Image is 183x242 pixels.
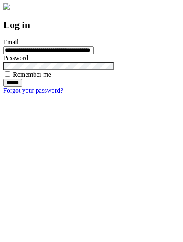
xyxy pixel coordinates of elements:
h2: Log in [3,19,180,30]
label: Remember me [13,71,51,78]
label: Password [3,54,28,61]
a: Forgot your password? [3,87,63,94]
label: Email [3,39,19,45]
img: logo-4e3dc11c47720685a147b03b5a06dd966a58ff35d612b21f08c02c0306f2b779.png [3,3,10,10]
